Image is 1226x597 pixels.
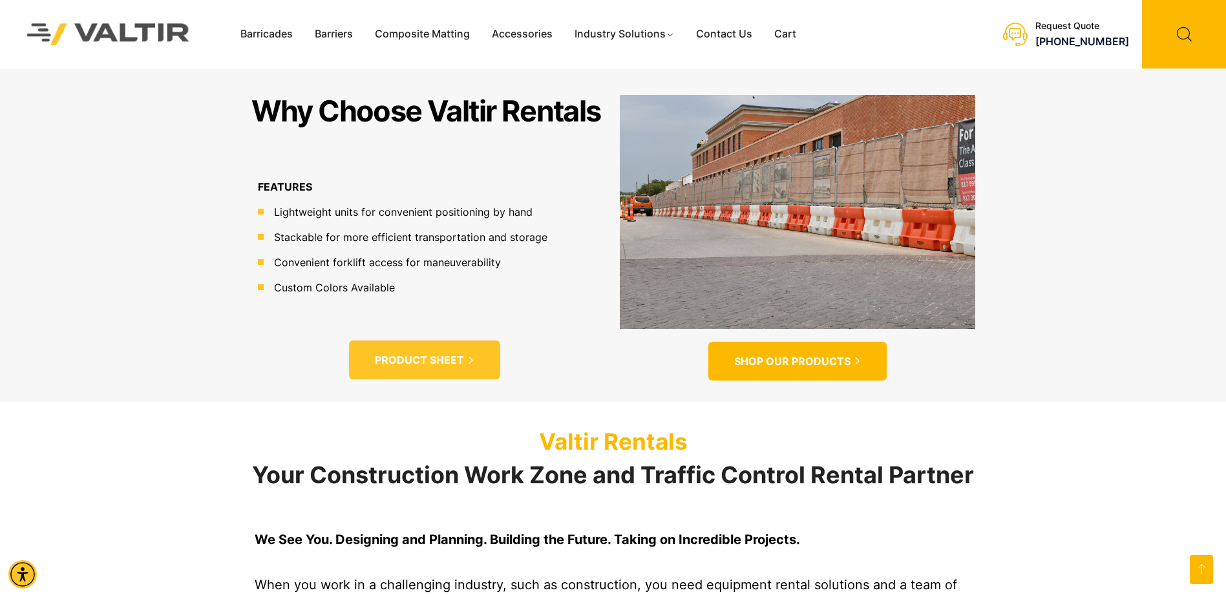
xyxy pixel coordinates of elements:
[258,180,312,193] b: FEATURES
[271,280,395,295] span: Custom Colors Available
[620,95,975,328] img: SHOP OUR PRODUCTS
[481,25,564,44] a: Accessories
[245,428,982,455] p: Valtir Rentals
[1190,555,1213,584] a: Open this option
[8,560,37,589] div: Accessibility Menu
[763,25,807,44] a: Cart
[1035,21,1129,32] div: Request Quote
[734,355,851,368] span: SHOP OUR PRODUCTS
[255,532,800,547] strong: We See You. Designing and Planning. Building the Future. Taking on Incredible Projects.
[564,25,686,44] a: Industry Solutions
[251,95,601,127] h2: Why Choose Valtir Rentals
[271,255,501,270] span: Convenient forklift access for maneuverability
[271,204,533,220] span: Lightweight units for convenient positioning by hand
[10,6,207,63] img: Valtir Rentals
[375,353,464,367] span: PRODUCT SHEET
[349,340,500,380] a: PRODUCT SHEET
[271,229,547,245] span: Stackable for more efficient transportation and storage
[304,25,364,44] a: Barriers
[685,25,763,44] a: Contact Us
[245,463,982,488] h2: Your Construction Work Zone and Traffic Control Rental Partner
[229,25,304,44] a: Barricades
[708,342,887,381] a: SHOP OUR PRODUCTS
[364,25,481,44] a: Composite Matting
[1035,35,1129,48] a: call (888) 496-3625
